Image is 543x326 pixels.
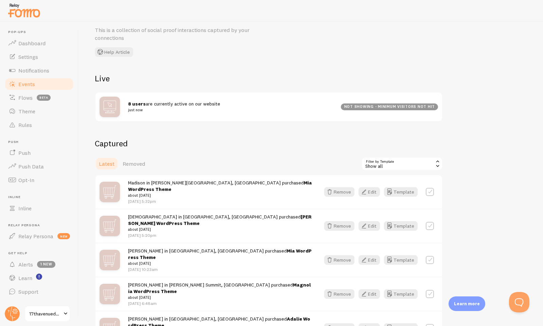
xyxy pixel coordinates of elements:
[358,289,380,299] button: Edit
[37,95,51,101] span: beta
[4,258,74,271] a: Alerts 1 new
[8,30,74,34] span: Pop-ups
[4,146,74,160] a: Push
[128,198,312,204] p: [DATE] 5:32pm
[128,294,312,300] small: about [DATE]
[18,40,46,47] span: Dashboard
[24,306,70,322] a: 17thavenuedesigns
[99,160,115,167] span: Latest
[128,101,146,107] strong: 8 users
[324,255,354,265] button: Remove
[128,266,312,272] p: [DATE] 10:23am
[18,121,32,128] span: Rules
[7,2,41,19] img: fomo-relay-logo-orange.svg
[57,233,70,239] span: new
[358,187,384,197] a: Edit
[18,108,35,115] span: Theme
[128,192,312,198] small: about [DATE]
[18,177,34,183] span: Opt-In
[128,214,312,233] span: [DEMOGRAPHIC_DATA] in [GEOGRAPHIC_DATA], [GEOGRAPHIC_DATA] purchased
[100,250,120,270] img: mX0F4IvwRGqjVoppAqZG
[95,47,133,57] button: Help Article
[37,261,55,268] span: 1 new
[358,289,384,299] a: Edit
[358,255,380,265] button: Edit
[4,201,74,215] a: Inline
[95,26,258,42] p: This is a collection of social proof interactions captured by your connections
[18,288,38,295] span: Support
[384,221,418,231] button: Template
[128,101,333,113] span: are currently active on our website
[4,91,74,104] a: Flows beta
[324,187,354,197] button: Remove
[18,275,32,281] span: Learn
[18,81,35,87] span: Events
[36,274,42,280] svg: <p>Watch New Feature Tutorials!</p>
[18,163,44,170] span: Push Data
[128,180,312,192] a: Mia WordPress Theme
[18,233,53,240] span: Relay Persona
[29,310,62,318] span: 17thavenuedesigns
[324,221,354,231] button: Remove
[384,289,418,299] button: Template
[4,229,74,243] a: Relay Persona new
[4,64,74,77] a: Notifications
[123,160,145,167] span: Removed
[384,255,418,265] button: Template
[4,36,74,50] a: Dashboard
[449,296,485,311] div: Learn more
[100,182,120,202] img: mX0F4IvwRGqjVoppAqZG
[18,149,31,156] span: Push
[358,187,380,197] button: Edit
[4,77,74,91] a: Events
[128,214,312,226] a: [PERSON_NAME] WordPress Theme
[128,248,312,260] a: Mia WordPress Theme
[4,160,74,173] a: Push Data
[4,118,74,132] a: Rules
[100,97,120,117] img: bo9btcNLRnCUU1uKyLgF
[4,50,74,64] a: Settings
[128,226,312,232] small: about [DATE]
[100,216,120,236] img: mX0F4IvwRGqjVoppAqZG
[128,180,312,199] span: Madison in [PERSON_NAME][GEOGRAPHIC_DATA], [GEOGRAPHIC_DATA] purchased
[95,73,443,84] h2: Live
[324,289,354,299] button: Remove
[358,255,384,265] a: Edit
[4,271,74,285] a: Learn
[18,261,33,268] span: Alerts
[100,284,120,304] img: mX0F4IvwRGqjVoppAqZG
[128,282,312,301] span: [PERSON_NAME] in [PERSON_NAME] Summit, [GEOGRAPHIC_DATA] purchased
[18,94,33,101] span: Flows
[454,300,480,307] p: Learn more
[18,67,49,74] span: Notifications
[509,292,529,312] iframe: Help Scout Beacon - Open
[128,260,312,266] small: about [DATE]
[119,157,149,170] a: Removed
[18,205,32,212] span: Inline
[341,103,438,110] div: not showing - minimum visitors not hit
[4,173,74,187] a: Opt-In
[4,285,74,298] a: Support
[95,138,443,149] h2: Captured
[128,248,312,267] span: [PERSON_NAME] in [GEOGRAPHIC_DATA], [GEOGRAPHIC_DATA] purchased
[128,232,312,238] p: [DATE] 5:20pm
[8,223,74,228] span: Relay Persona
[8,251,74,256] span: Get Help
[95,157,119,170] a: Latest
[8,195,74,199] span: Inline
[128,107,333,113] small: just now
[361,157,443,170] div: Show all
[358,221,380,231] button: Edit
[358,221,384,231] a: Edit
[18,53,38,60] span: Settings
[384,187,418,197] button: Template
[128,282,311,294] a: Magnolia WordPress Theme
[8,140,74,144] span: Push
[128,300,312,306] p: [DATE] 6:48am
[4,104,74,118] a: Theme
